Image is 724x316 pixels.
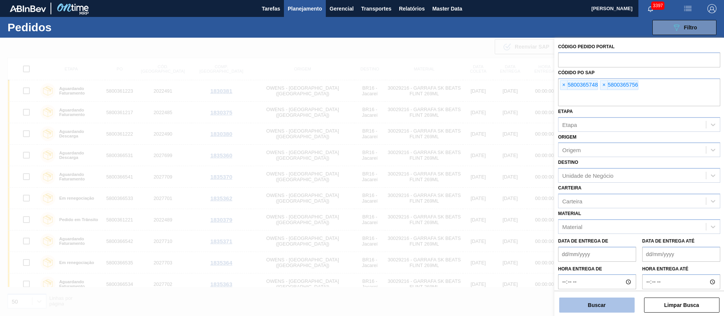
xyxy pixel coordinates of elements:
span: Master Data [432,4,462,13]
span: × [600,81,607,90]
span: Planejamento [288,4,322,13]
label: Hora entrega até [642,264,720,275]
label: Data de Entrega de [558,238,608,244]
div: Carteira [562,198,582,204]
label: Material [558,211,581,216]
img: TNhmsLtSVTkK8tSr43FrP2fwEKptu5GPRR3wAAAABJRU5ErkJggg== [10,5,46,12]
button: Filtro [652,20,716,35]
img: userActions [683,4,692,13]
label: Carteira [558,185,581,191]
div: Material [562,223,582,230]
label: Código Pedido Portal [558,44,615,49]
div: 5800365748 [560,80,598,90]
div: Origem [562,147,581,153]
span: Gerencial [330,4,354,13]
label: Etapa [558,109,573,114]
div: 5800365756 [600,80,638,90]
span: Transportes [361,4,391,13]
label: Códido PO SAP [558,70,595,75]
span: Filtro [684,24,697,31]
input: dd/mm/yyyy [558,247,636,262]
input: dd/mm/yyyy [642,247,720,262]
span: × [560,81,568,90]
button: Notificações [638,3,663,14]
label: Origem [558,134,577,140]
div: Unidade de Negócio [562,173,614,179]
span: Relatórios [399,4,425,13]
label: Hora entrega de [558,264,636,275]
div: Etapa [562,121,577,128]
label: Destino [558,160,578,165]
span: Tarefas [262,4,280,13]
label: Data de Entrega até [642,238,695,244]
span: 3397 [651,2,664,10]
img: Logout [707,4,716,13]
h1: Pedidos [8,23,120,32]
